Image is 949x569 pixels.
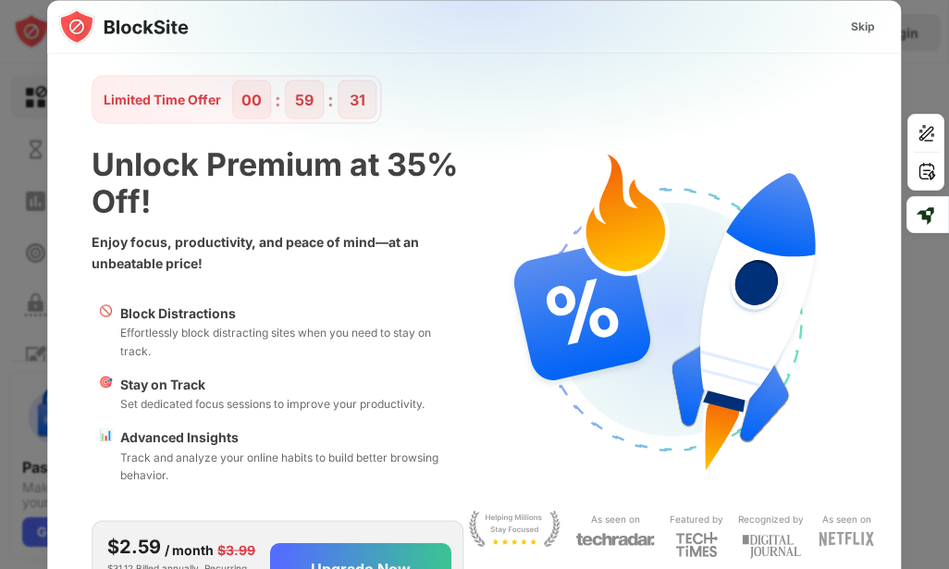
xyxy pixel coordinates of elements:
div: 📊 [99,427,113,484]
div: / month [165,539,214,560]
div: Set dedicated focus sessions to improve your productivity. [120,395,425,413]
img: light-digital-journal.svg [742,532,801,563]
img: light-netflix.svg [819,532,874,547]
img: light-stay-focus.svg [468,511,561,548]
div: Recognized by [738,511,804,528]
div: Featured by [670,511,723,528]
div: Advanced Insights [120,427,456,448]
img: light-techradar.svg [575,532,655,548]
div: Skip [852,17,876,35]
div: $3.99 [217,539,255,560]
div: Stay on Track [120,374,425,394]
div: 🚫 [99,303,113,359]
img: specialOfferDiscount.svg [496,144,847,496]
div: Block Distractions [120,303,456,323]
div: As seen on [822,511,871,528]
div: As seen on [591,511,640,528]
div: $2.59 [107,533,161,561]
div: 🎯 [99,374,113,413]
div: Track and analyze your online habits to build better browsing behavior. [120,448,456,483]
div: Effortlessly block distracting sites when you need to stay on track. [120,324,456,359]
img: light-techtimes.svg [675,532,718,558]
